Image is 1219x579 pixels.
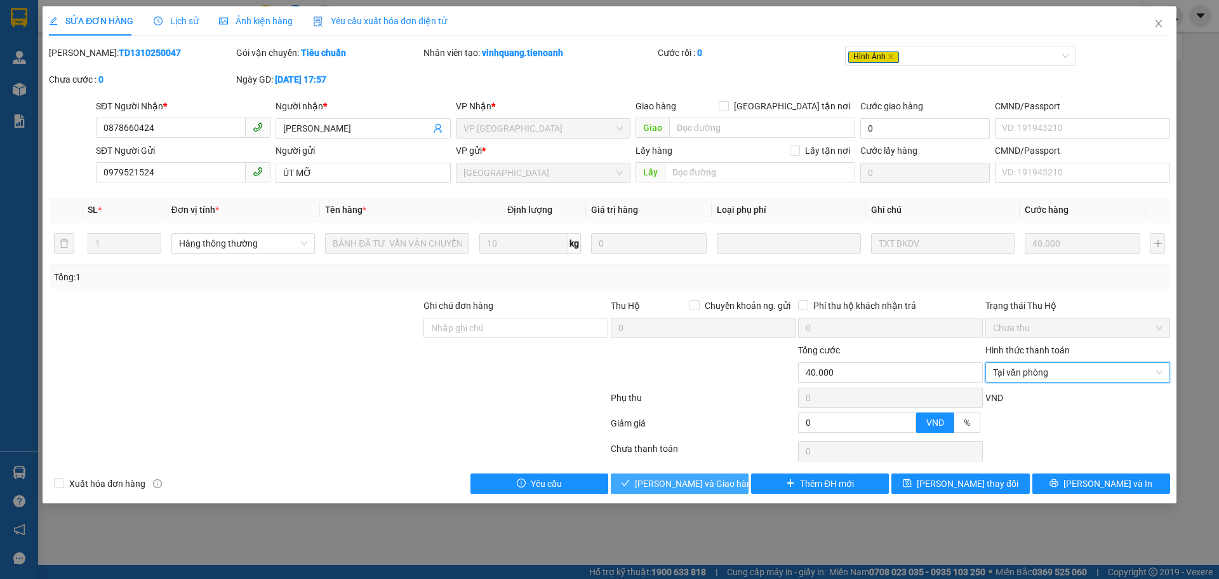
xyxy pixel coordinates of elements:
span: Lấy tận nơi [800,144,855,158]
span: [GEOGRAPHIC_DATA] tận nơi [729,99,855,113]
b: 0 [697,48,702,58]
span: kg [568,233,581,254]
span: Thêm ĐH mới [800,477,854,491]
span: % [964,418,970,428]
span: user-add [433,123,443,133]
b: TD1310250047 [119,48,181,58]
div: SĐT Người Gửi [96,144,270,158]
span: phone [253,167,263,177]
span: Hình Ảnh [848,51,899,63]
th: Ghi chú [866,198,1020,222]
div: Phụ thu [609,391,797,413]
span: VND [926,418,944,428]
div: Tổng: 1 [54,270,470,284]
span: Yêu cầu xuất hóa đơn điện tử [313,16,447,26]
span: save [903,479,912,489]
span: Xuân - 0938256266 [62,37,152,48]
b: [DATE] 17:57 [275,74,326,85]
div: Giảm giá [609,416,797,439]
button: plusThêm ĐH mới [751,473,889,494]
span: Cước hàng [1025,205,1069,215]
span: Chuyển khoản ng. gửi [700,299,796,313]
button: exclamation-circleYêu cầu [470,473,608,494]
span: VP Nhận [456,101,491,111]
label: Hình thức thanh toán [985,345,1070,355]
div: Cước rồi : [658,46,843,60]
div: CMND/Passport [995,144,1169,158]
div: Người nhận [276,99,450,113]
span: Giá trị hàng [591,205,638,215]
span: info-circle [153,479,162,488]
span: Tên hàng [325,205,366,215]
span: [PERSON_NAME] và Giao hàng [635,477,757,491]
span: [PERSON_NAME] và In [1063,477,1152,491]
img: icon [313,17,323,27]
div: Người gửi [276,144,450,158]
button: save[PERSON_NAME] thay đổi [891,473,1029,494]
span: Lấy hàng [636,146,672,156]
button: check[PERSON_NAME] và Giao hàng [611,473,749,494]
span: VPĐL1410250003 - [62,50,158,84]
input: Cước lấy hàng [860,163,990,183]
div: VP gửi [456,144,630,158]
input: Dọc đường [665,162,855,182]
input: 0 [591,233,707,254]
span: Yêu cầu [531,477,562,491]
span: VND [985,393,1003,403]
div: Chưa thanh toán [609,442,797,464]
span: phone [253,122,263,132]
button: Close [1141,6,1176,42]
span: thanhngan.tienoanh - In: [62,62,158,84]
span: Thủ Đức [463,163,623,182]
span: clock-circle [154,17,163,25]
input: Ghi Chú [871,233,1015,254]
span: Thu Hộ [611,301,640,311]
input: Ghi chú đơn hàng [423,318,608,338]
span: Giao hàng [636,101,676,111]
span: Chưa thu [993,318,1162,337]
th: Loại phụ phí [712,198,865,222]
div: Gói vận chuyển: [236,46,421,60]
div: CMND/Passport [995,99,1169,113]
b: Tiêu chuẩn [301,48,346,58]
b: vinhquang.tienoanh [482,48,563,58]
span: close [1154,18,1164,29]
span: edit [49,17,58,25]
span: Lấy [636,162,665,182]
span: Gửi: [62,7,185,34]
span: picture [219,17,228,25]
strong: Nhận: [18,92,161,160]
span: Lịch sử [154,16,199,26]
div: [PERSON_NAME]: [49,46,234,60]
span: SL [88,205,98,215]
span: Xuất hóa đơn hàng [64,477,150,491]
label: Ghi chú đơn hàng [423,301,493,311]
span: 12:10:44 [DATE] [74,73,148,84]
span: check [621,479,630,489]
span: Định lượng [507,205,552,215]
input: Dọc đường [669,118,855,138]
input: 0 [1025,233,1140,254]
div: SĐT Người Nhận [96,99,270,113]
span: Giao [636,118,669,138]
span: Đơn vị tính [171,205,219,215]
label: Cước lấy hàng [860,146,917,156]
span: Hàng thông thường [179,234,307,253]
input: Cước giao hàng [860,118,990,139]
div: Nhân viên tạo: [423,46,655,60]
input: VD: Bàn, Ghế [325,233,469,254]
div: Chưa cước : [49,72,234,86]
span: close [888,53,894,60]
button: plus [1150,233,1164,254]
span: [PERSON_NAME] thay đổi [917,477,1018,491]
div: Ngày GD: [236,72,421,86]
span: plus [786,479,795,489]
span: VP [GEOGRAPHIC_DATA] [62,7,185,34]
span: VP Đà Lạt [463,119,623,138]
span: exclamation-circle [517,479,526,489]
label: Cước giao hàng [860,101,923,111]
span: SỬA ĐƠN HÀNG [49,16,133,26]
span: Tại văn phòng [993,363,1162,382]
button: delete [54,233,74,254]
div: Trạng thái Thu Hộ [985,299,1170,313]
